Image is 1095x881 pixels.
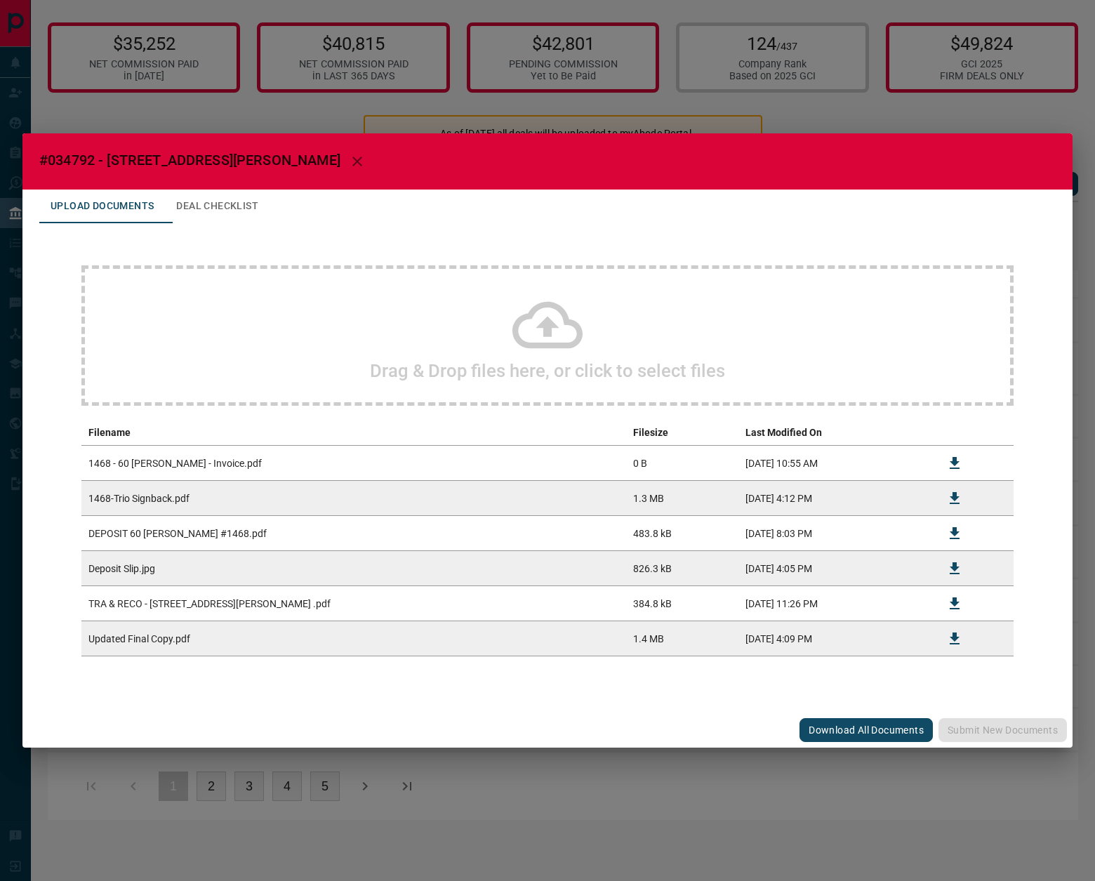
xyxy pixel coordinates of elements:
td: TRA & RECO - [STREET_ADDRESS][PERSON_NAME] .pdf [81,586,626,621]
button: Download [938,622,971,656]
button: Upload Documents [39,190,165,223]
td: 1.3 MB [626,481,738,516]
td: 1468 - 60 [PERSON_NAME] - Invoice.pdf [81,446,626,481]
td: [DATE] 4:09 PM [738,621,931,656]
th: Filename [81,420,626,446]
td: 0 B [626,446,738,481]
td: Updated Final Copy.pdf [81,621,626,656]
td: Deposit Slip.jpg [81,551,626,586]
button: Download [938,552,971,585]
span: #034792 - [STREET_ADDRESS][PERSON_NAME] [39,152,340,168]
td: [DATE] 11:26 PM [738,586,931,621]
th: Last Modified On [738,420,931,446]
button: Download [938,587,971,621]
button: Deal Checklist [165,190,270,223]
td: 1.4 MB [626,621,738,656]
td: 483.8 kB [626,516,738,551]
div: Drag & Drop files here, or click to select files [81,265,1014,406]
th: download action column [931,420,978,446]
button: Download [938,482,971,515]
td: [DATE] 8:03 PM [738,516,931,551]
td: 1468-Trio Signback.pdf [81,481,626,516]
th: Filesize [626,420,738,446]
td: DEPOSIT 60 [PERSON_NAME] #1468.pdf [81,516,626,551]
td: 384.8 kB [626,586,738,621]
button: Download All Documents [799,718,933,742]
button: Download [938,517,971,550]
h2: Drag & Drop files here, or click to select files [370,360,725,381]
td: [DATE] 4:12 PM [738,481,931,516]
td: 826.3 kB [626,551,738,586]
th: delete file action column [978,420,1014,446]
button: Download [938,446,971,480]
td: [DATE] 10:55 AM [738,446,931,481]
td: [DATE] 4:05 PM [738,551,931,586]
